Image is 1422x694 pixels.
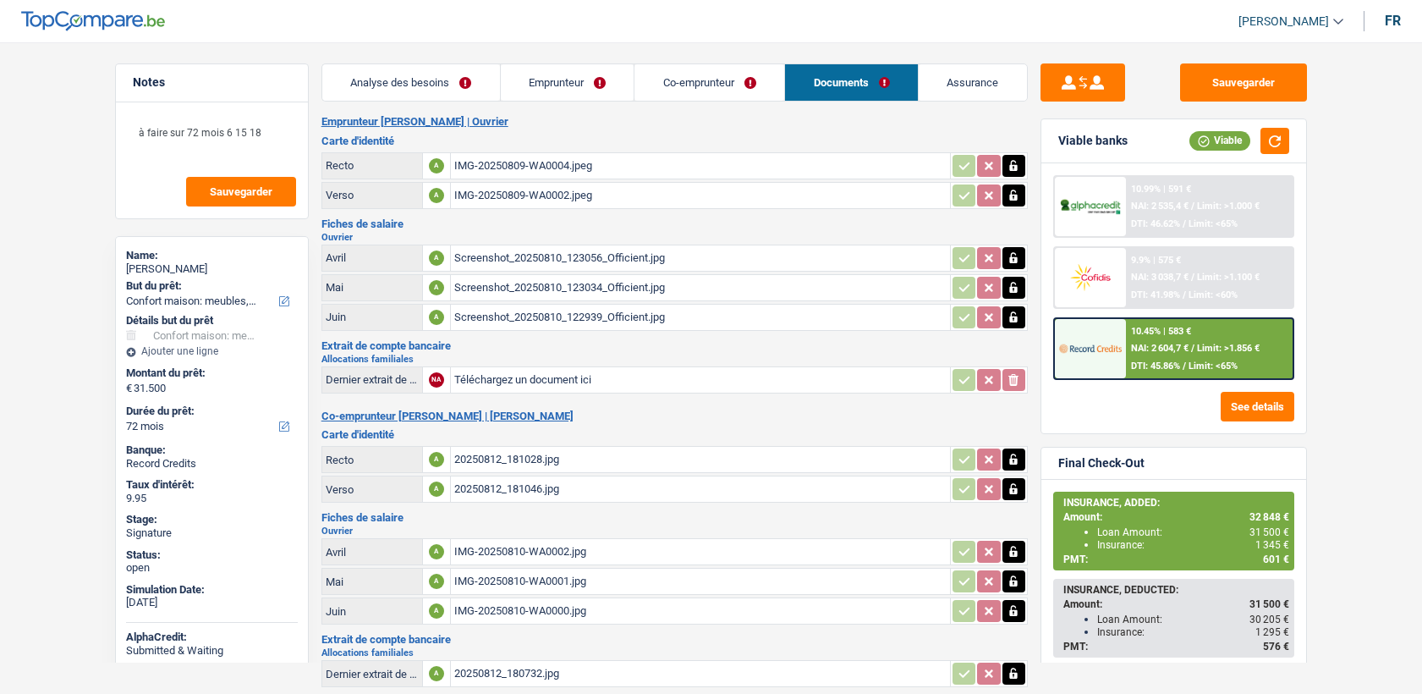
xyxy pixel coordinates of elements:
div: PMT: [1063,641,1289,653]
div: NA [429,372,444,388]
div: A [429,603,444,619]
div: fr [1385,13,1401,29]
div: Viable banks [1058,134,1128,148]
span: 601 € [1263,554,1289,565]
div: A [429,280,444,295]
span: Limit: >1.000 € [1197,201,1260,212]
div: 20250812_181028.jpg [454,447,947,472]
h3: Carte d'identité [321,429,1028,440]
span: NAI: 2 535,4 € [1131,201,1189,212]
div: open [126,561,298,575]
div: IMG-20250809-WA0002.jpeg [454,183,947,208]
img: Cofidis [1059,262,1122,293]
div: Avril [326,546,419,559]
span: NAI: 3 038,7 € [1131,272,1189,283]
div: Signature [126,526,298,540]
div: Submitted & Waiting [126,644,298,658]
span: / [1183,361,1186,372]
span: / [1191,201,1194,212]
div: IMG-20250810-WA0002.jpg [454,539,947,565]
div: 10.45% | 583 € [1131,326,1191,337]
div: Insurance: [1097,626,1289,638]
div: IMG-20250810-WA0001.jpg [454,569,947,594]
a: Analyse des besoins [322,64,500,101]
div: Verso [326,189,419,201]
div: Dernier extrait de compte pour vos allocations familiales [326,373,419,386]
div: 9.95 [126,492,298,505]
span: Limit: >1.100 € [1197,272,1260,283]
label: Durée du prêt: [126,405,294,418]
button: See details [1221,392,1294,421]
div: Ajouter une ligne [126,345,298,357]
span: DTI: 41.98% [1131,289,1180,300]
div: Screenshot_20250810_123034_Officient.jpg [454,275,947,300]
span: Limit: <60% [1189,289,1238,300]
span: Limit: <65% [1189,361,1238,372]
div: Juin [326,311,419,323]
span: [PERSON_NAME] [1238,14,1329,29]
div: Mai [326,576,419,588]
label: But du prêt: [126,279,294,293]
label: Montant du prêt: [126,366,294,380]
h3: Extrait de compte bancaire [321,340,1028,351]
div: 20250812_180732.jpg [454,661,947,686]
div: IMG-20250810-WA0000.jpg [454,598,947,624]
h2: Ouvrier [321,526,1028,536]
div: IMG-20250809-WA0004.jpeg [454,153,947,179]
div: Détails but du prêt [126,314,298,328]
div: A [429,574,444,589]
span: 31 500 € [1249,526,1289,538]
div: [PERSON_NAME] [126,262,298,276]
h2: Ouvrier [321,233,1028,242]
div: Juin [326,605,419,618]
span: 30 205 € [1249,614,1289,625]
div: Taux d'intérêt: [126,478,298,492]
div: A [429,251,444,266]
span: / [1183,289,1186,300]
div: Viable [1189,131,1250,150]
h3: Carte d'identité [321,135,1028,146]
div: A [429,666,444,681]
img: Record Credits [1059,333,1122,364]
div: Loan Amount: [1097,614,1289,625]
div: Loan Amount: [1097,526,1289,538]
span: € [126,382,132,395]
div: A [429,544,444,559]
span: 576 € [1263,641,1289,653]
span: 32 848 € [1249,511,1289,523]
h2: Allocations familiales [321,355,1028,364]
div: PMT: [1063,554,1289,565]
div: 20250812_181046.jpg [454,476,947,502]
div: [DATE] [126,596,298,609]
span: NAI: 2 604,7 € [1131,343,1189,354]
div: 9.9% | 575 € [1131,255,1181,266]
span: / [1183,218,1186,229]
img: TopCompare Logo [21,11,165,31]
h2: Allocations familiales [321,648,1028,658]
div: Insurance: [1097,539,1289,551]
span: Sauvegarder [210,186,272,197]
a: Emprunteur [501,64,634,101]
h3: Extrait de compte bancaire [321,634,1028,645]
span: / [1191,343,1194,354]
h2: Co-emprunteur [PERSON_NAME] | [PERSON_NAME] [321,410,1028,423]
div: INSURANCE, ADDED: [1063,497,1289,509]
div: Final Check-Out [1058,456,1145,471]
h3: Fiches de salaire [321,218,1028,229]
div: Screenshot_20250810_123056_Officient.jpg [454,245,947,271]
button: Sauvegarder [186,177,296,207]
div: Simulation Date: [126,583,298,597]
div: Screenshot_20250810_122939_Officient.jpg [454,305,947,330]
span: 1 345 € [1255,539,1289,551]
div: Recto [326,454,419,466]
div: Stage: [126,513,298,526]
div: A [429,482,444,497]
div: Dernier extrait de compte pour vos allocations familiales [326,668,419,680]
div: A [429,452,444,467]
div: 10.99% | 591 € [1131,184,1191,195]
a: Documents [785,64,918,101]
div: Amount: [1063,511,1289,523]
div: A [429,158,444,173]
div: AlphaCredit: [126,631,298,644]
h3: Fiches de salaire [321,512,1028,523]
